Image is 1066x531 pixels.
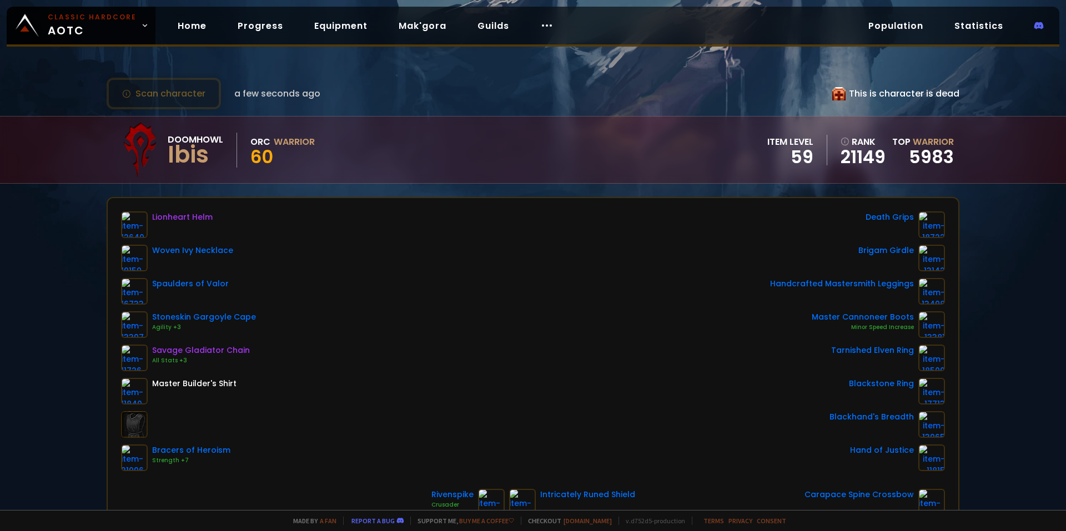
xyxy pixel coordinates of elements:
[286,517,336,525] span: Made by
[831,345,914,356] div: Tarnished Elven Ring
[858,245,914,256] div: Brigam Girdle
[121,211,148,238] img: item-12640
[767,149,813,165] div: 59
[168,146,223,163] div: Ibis
[229,14,292,37] a: Progress
[849,378,914,390] div: Blackstone Ring
[152,444,230,456] div: Bracers of Heroism
[234,87,320,100] span: a few seconds ago
[918,411,945,438] img: item-13965
[152,278,229,290] div: Spaulders of Valor
[459,517,514,525] a: Buy me a coffee
[121,311,148,338] img: item-13397
[107,78,221,109] button: Scan character
[619,517,685,525] span: v. d752d5 - production
[152,356,250,365] div: All Stats +3
[829,411,914,423] div: Blackhand's Breadth
[850,444,914,456] div: Hand of Justice
[918,378,945,404] img: item-17713
[48,12,137,22] small: Classic Hardcore
[121,378,148,404] img: item-11840
[540,489,635,500] div: Intricately Runed Shield
[918,444,945,471] img: item-11815
[410,517,514,525] span: Support me,
[770,278,914,290] div: Handcrafted Mastersmith Leggings
[804,489,914,500] div: Carapace Spine Crossbow
[918,211,945,238] img: item-18722
[892,135,954,149] div: Top
[859,14,932,37] a: Population
[320,517,336,525] a: a fan
[169,14,215,37] a: Home
[812,311,914,323] div: Master Cannoneer Boots
[305,14,376,37] a: Equipment
[469,14,518,37] a: Guilds
[152,245,233,256] div: Woven Ivy Necklace
[152,311,256,323] div: Stoneskin Gargoyle Cape
[152,345,250,356] div: Savage Gladiator Chain
[351,517,395,525] a: Report a bug
[841,135,886,149] div: rank
[832,87,959,100] div: This is character is dead
[431,500,474,509] div: Crusader
[757,517,786,525] a: Consent
[946,14,1012,37] a: Statistics
[866,211,914,223] div: Death Grips
[918,489,945,515] img: item-18738
[909,144,954,169] a: 5983
[152,211,213,223] div: Lionheart Helm
[121,444,148,471] img: item-21996
[509,489,536,515] img: item-18696
[121,278,148,305] img: item-16733
[152,323,256,332] div: Agility +3
[431,489,474,500] div: Rivenspike
[521,517,612,525] span: Checkout
[250,135,270,149] div: Orc
[918,311,945,338] img: item-13381
[7,7,155,44] a: Classic HardcoreAOTC
[918,278,945,305] img: item-13498
[168,133,223,146] div: Doomhowl
[703,517,724,525] a: Terms
[121,245,148,271] img: item-19159
[728,517,752,525] a: Privacy
[918,245,945,271] img: item-13142
[918,345,945,371] img: item-18500
[913,135,954,148] span: Warrior
[250,144,273,169] span: 60
[274,135,315,149] div: Warrior
[390,14,455,37] a: Mak'gora
[564,517,612,525] a: [DOMAIN_NAME]
[121,345,148,371] img: item-11726
[767,135,813,149] div: item level
[152,456,230,465] div: Strength +7
[841,149,886,165] a: 21149
[48,12,137,39] span: AOTC
[478,489,505,515] img: item-13286
[812,323,914,332] div: Minor Speed Increase
[152,378,237,390] div: Master Builder's Shirt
